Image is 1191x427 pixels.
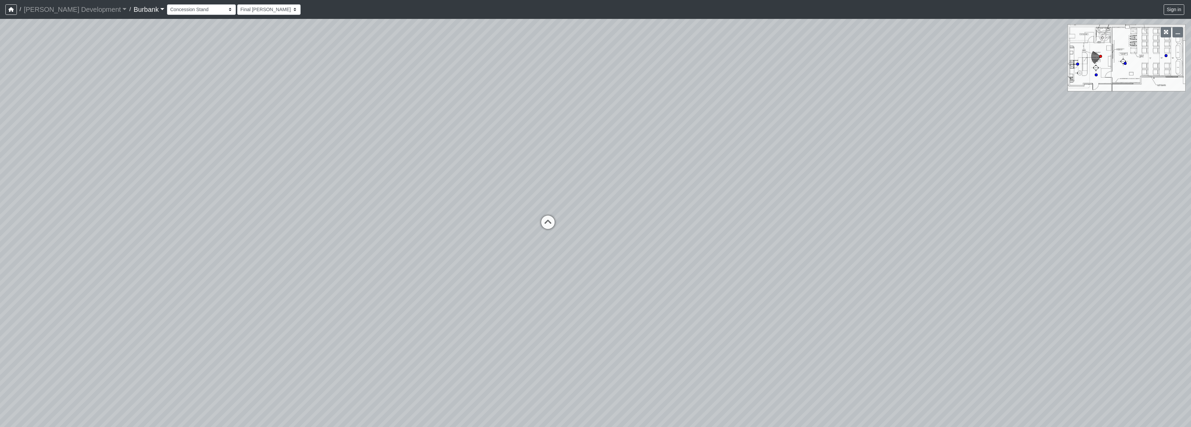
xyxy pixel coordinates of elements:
[127,3,133,16] span: /
[5,414,45,427] iframe: Ybug feedback widget
[17,3,24,16] span: /
[134,3,165,16] a: Burbank
[24,3,127,16] a: [PERSON_NAME] Development
[1164,4,1184,15] button: Sign in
